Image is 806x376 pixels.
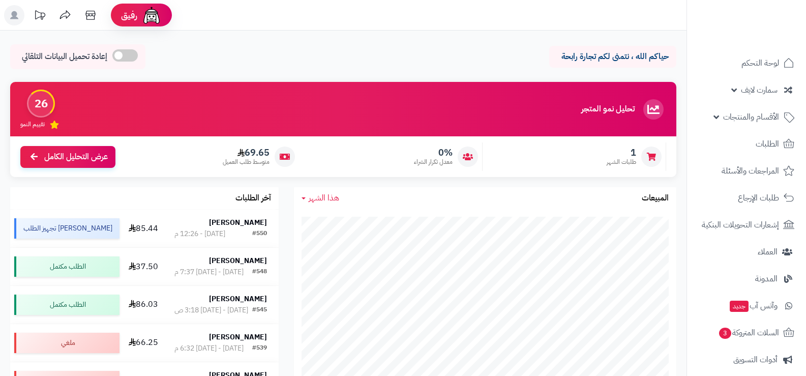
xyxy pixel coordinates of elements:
[693,186,800,210] a: طلبات الإرجاع
[723,110,779,124] span: الأقسام والمنتجات
[14,218,120,239] div: [PERSON_NAME] تجهيز الطلب
[124,286,163,324] td: 86.03
[252,305,267,315] div: #545
[693,51,800,75] a: لوحة التحكم
[581,105,635,114] h3: تحليل نمو المتجر
[174,229,225,239] div: [DATE] - 12:26 م
[14,295,120,315] div: الطلب مكتمل
[209,217,267,228] strong: [PERSON_NAME]
[252,267,267,277] div: #548
[741,83,778,97] span: سمارت لايف
[124,324,163,362] td: 66.25
[223,158,270,166] span: متوسط طلب العميل
[302,192,339,204] a: هذا الشهر
[235,194,271,203] h3: آخر الطلبات
[174,267,244,277] div: [DATE] - [DATE] 7:37 م
[733,353,778,367] span: أدوات التسويق
[607,147,636,158] span: 1
[755,272,778,286] span: المدونة
[121,9,137,21] span: رفيق
[702,218,779,232] span: إشعارات التحويلات البنكية
[309,192,339,204] span: هذا الشهر
[14,333,120,353] div: ملغي
[722,164,779,178] span: المراجعات والأسئلة
[174,305,248,315] div: [DATE] - [DATE] 3:18 ص
[124,248,163,285] td: 37.50
[414,158,453,166] span: معدل تكرار الشراء
[693,159,800,183] a: المراجعات والأسئلة
[607,158,636,166] span: طلبات الشهر
[737,28,796,50] img: logo-2.png
[124,210,163,247] td: 85.44
[209,332,267,342] strong: [PERSON_NAME]
[27,5,52,28] a: تحديثات المنصة
[252,343,267,354] div: #539
[20,120,45,129] span: تقييم النمو
[693,348,800,372] a: أدوات التسويق
[22,51,107,63] span: إعادة تحميل البيانات التلقائي
[693,267,800,291] a: المدونة
[141,5,162,25] img: ai-face.png
[557,51,669,63] p: حياكم الله ، نتمنى لكم تجارة رابحة
[209,294,267,304] strong: [PERSON_NAME]
[738,191,779,205] span: طلبات الإرجاع
[756,137,779,151] span: الطلبات
[414,147,453,158] span: 0%
[741,56,779,70] span: لوحة التحكم
[693,240,800,264] a: العملاء
[252,229,267,239] div: #550
[719,328,731,339] span: 3
[20,146,115,168] a: عرض التحليل الكامل
[718,326,779,340] span: السلات المتروكة
[44,151,108,163] span: عرض التحليل الكامل
[693,132,800,156] a: الطلبات
[729,299,778,313] span: وآتس آب
[174,343,244,354] div: [DATE] - [DATE] 6:32 م
[642,194,669,203] h3: المبيعات
[693,321,800,345] a: السلات المتروكة3
[758,245,778,259] span: العملاء
[223,147,270,158] span: 69.65
[730,301,749,312] span: جديد
[14,256,120,277] div: الطلب مكتمل
[209,255,267,266] strong: [PERSON_NAME]
[693,213,800,237] a: إشعارات التحويلات البنكية
[693,294,800,318] a: وآتس آبجديد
